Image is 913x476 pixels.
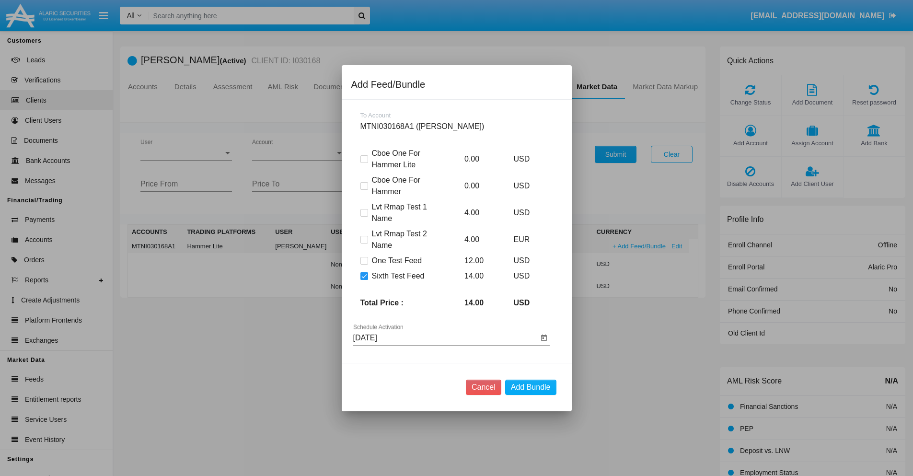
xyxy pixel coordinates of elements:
p: USD [507,180,550,192]
p: 4.00 [457,234,500,245]
span: Cboe One For Hammer [372,174,444,197]
p: 14.00 [457,297,500,309]
span: One Test Feed [372,255,422,267]
span: Lvt Rmap Test 1 Name [372,201,444,224]
button: Add Bundle [505,380,556,395]
span: To Account [360,112,391,119]
span: Lvt Rmap Test 2 Name [372,228,444,251]
p: USD [507,270,550,282]
button: Open calendar [538,332,550,344]
p: EUR [507,234,550,245]
p: USD [507,153,550,165]
span: MTNI030168A1 ([PERSON_NAME]) [360,122,485,130]
p: USD [507,207,550,219]
p: USD [507,297,550,309]
p: 4.00 [457,207,500,219]
button: Cancel [466,380,501,395]
p: 14.00 [457,270,500,282]
p: 0.00 [457,153,500,165]
p: 12.00 [457,255,500,267]
p: USD [507,255,550,267]
span: Sixth Test Feed [372,270,425,282]
div: Add Feed/Bundle [351,77,562,92]
p: 0.00 [457,180,500,192]
p: Total Price : [353,297,451,309]
span: Cboe One For Hammer Lite [372,148,444,171]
